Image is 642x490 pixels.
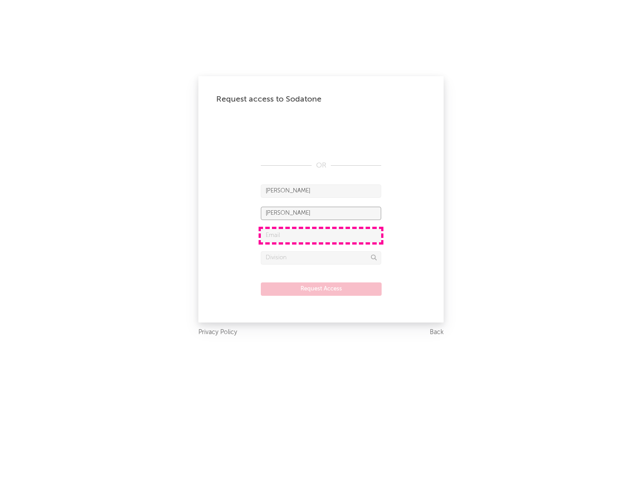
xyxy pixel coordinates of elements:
[261,184,381,198] input: First Name
[261,207,381,220] input: Last Name
[430,327,444,338] a: Back
[261,282,382,296] button: Request Access
[216,94,426,105] div: Request access to Sodatone
[261,229,381,242] input: Email
[261,251,381,265] input: Division
[261,160,381,171] div: OR
[198,327,237,338] a: Privacy Policy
